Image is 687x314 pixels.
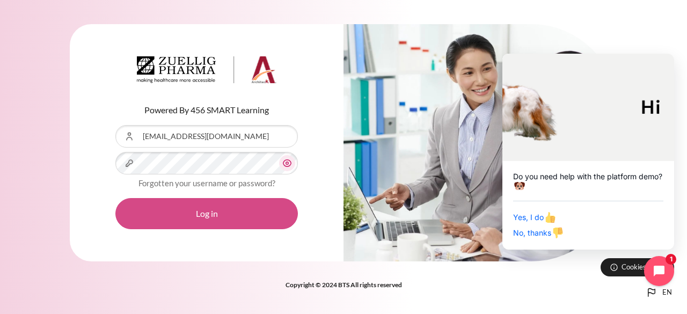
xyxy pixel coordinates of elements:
span: en [662,287,672,298]
button: Cookies notice [601,258,674,276]
button: Log in [115,198,298,229]
a: Forgotten your username or password? [138,178,275,188]
button: Languages [641,282,676,303]
a: Architeck [137,56,276,87]
p: Powered By 456 SMART Learning [115,104,298,116]
img: Architeck [137,56,276,83]
span: Cookies notice [622,262,666,272]
strong: Copyright © 2024 BTS All rights reserved [286,281,402,289]
input: Username or Email Address [115,125,298,148]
